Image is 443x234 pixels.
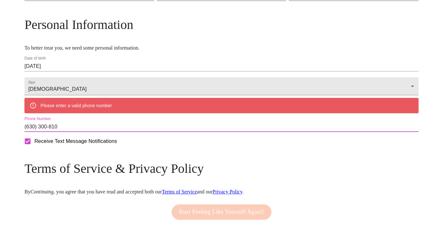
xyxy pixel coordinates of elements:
[34,137,117,145] span: Receive Text Message Notifications
[24,117,51,121] label: Phone Number
[31,189,54,194] em: Continuing
[40,100,112,111] div: Please enter a valid phone number
[24,45,419,51] p: To better treat you, we need some personal information.
[24,17,419,32] h3: Personal Information
[24,189,419,195] p: By , you agree that you have read and accepted both our and our .
[213,189,243,194] a: Privacy Policy
[24,161,419,176] h3: Terms of Service & Privacy Policy
[162,189,197,194] a: Terms of Service
[24,77,419,95] div: [DEMOGRAPHIC_DATA]
[24,57,46,61] label: Date of birth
